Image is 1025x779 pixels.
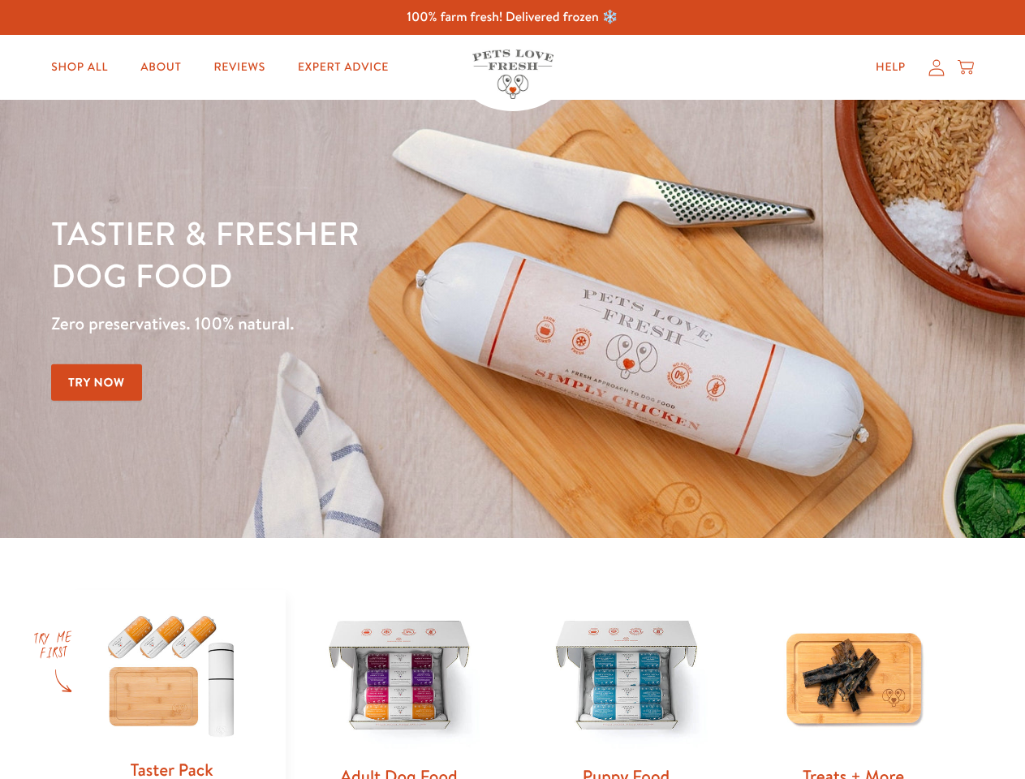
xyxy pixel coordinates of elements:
h1: Tastier & fresher dog food [51,212,666,296]
a: Try Now [51,364,142,401]
a: Shop All [38,51,121,84]
a: Reviews [200,51,278,84]
img: Pets Love Fresh [472,49,553,99]
a: Expert Advice [285,51,402,84]
p: Zero preservatives. 100% natural. [51,309,666,338]
a: Help [863,51,919,84]
a: About [127,51,194,84]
